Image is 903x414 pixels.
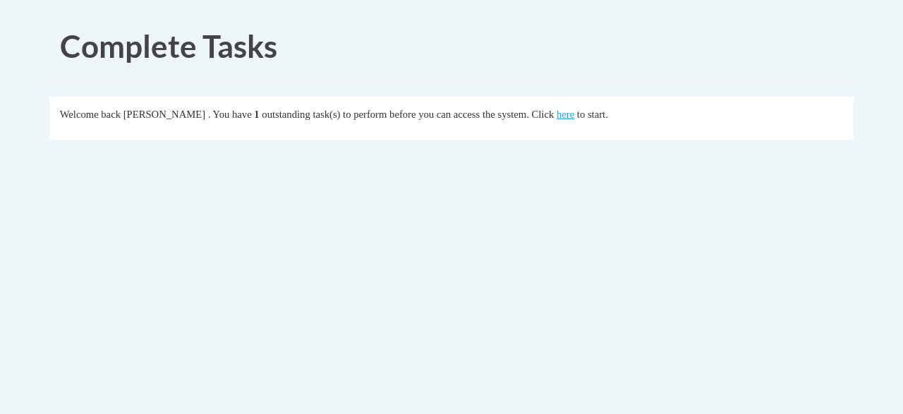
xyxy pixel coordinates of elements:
[577,109,608,120] span: to start.
[208,109,252,120] span: . You have
[262,109,554,120] span: outstanding task(s) to perform before you can access the system. Click
[123,109,205,120] span: [PERSON_NAME]
[557,109,574,120] a: here
[60,109,121,120] span: Welcome back
[254,109,259,120] span: 1
[60,28,277,64] span: Complete Tasks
